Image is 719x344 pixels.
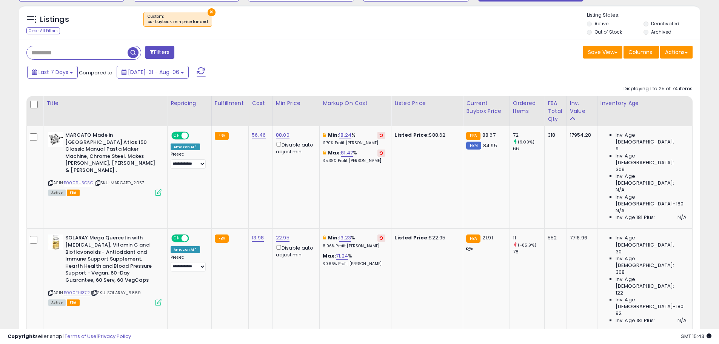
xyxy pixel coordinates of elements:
img: 41ueZR9zQ0L._SL40_.jpg [48,234,63,250]
img: 41mHvg9h0UL._SL40_.jpg [48,132,63,147]
p: Listing States: [587,12,700,19]
span: Inv. Age [DEMOGRAPHIC_DATA]: [616,255,687,269]
div: Disable auto adjust min [276,244,314,258]
div: Repricing [171,99,208,107]
div: 318 [548,132,561,139]
span: N/A [616,207,625,214]
h5: Listings [40,14,69,25]
div: 66 [513,145,544,152]
div: FBA Total Qty [548,99,563,123]
div: Fulfillment [215,99,245,107]
div: % [323,150,385,164]
a: 13.23 [339,234,351,242]
span: 30 [616,248,622,255]
span: 309 [616,166,625,173]
span: OFF [188,133,200,139]
p: 35.38% Profit [PERSON_NAME] [323,158,385,164]
span: | SKU: SOLARAY_6869 [91,290,141,296]
a: 18.24 [339,131,351,139]
div: % [323,132,385,146]
div: seller snap | | [8,333,131,340]
div: Preset: [171,255,206,272]
th: The percentage added to the cost of goods (COGS) that forms the calculator for Min & Max prices. [320,96,391,126]
div: Preset: [171,152,206,169]
span: Inv. Age [DEMOGRAPHIC_DATA]: [616,276,687,290]
div: Inventory Age [600,99,689,107]
div: 72 [513,132,544,139]
div: Title [46,99,164,107]
div: 552 [548,234,561,241]
span: Inv. Age 181 Plus: [616,214,655,221]
a: 71.24 [336,252,348,260]
a: Terms of Use [65,333,97,340]
strong: Copyright [8,333,35,340]
b: Listed Price: [394,234,429,241]
span: N/A [616,187,625,193]
span: 9 [616,145,619,152]
div: ASIN: [48,234,162,305]
button: Save View [583,46,622,59]
div: Markup on Cost [323,99,388,107]
span: Inv. Age 181 Plus: [616,317,655,324]
div: Current Buybox Price [466,99,506,115]
a: 13.98 [252,234,264,242]
div: Inv. value [570,99,594,115]
span: Inv. Age [DEMOGRAPHIC_DATA]: [616,153,687,166]
span: 88.67 [482,131,496,139]
small: (-85.9%) [518,242,536,248]
div: % [323,234,385,248]
span: FBA [67,299,80,306]
div: 7716.96 [570,234,591,241]
span: 308 [616,269,625,276]
span: Inv. Age [DEMOGRAPHIC_DATA]: [616,173,687,187]
span: Inv. Age [DEMOGRAPHIC_DATA]: [616,132,687,145]
span: Last 7 Days [38,68,68,76]
b: Min: [328,234,339,241]
div: Cost [252,99,269,107]
div: ASIN: [48,132,162,195]
div: 17954.28 [570,132,591,139]
a: Privacy Policy [98,333,131,340]
label: Archived [651,29,671,35]
div: Displaying 1 to 25 of 74 items [624,85,693,93]
span: | SKU: MARCATO_2057 [94,180,144,186]
b: Min: [328,131,339,139]
b: Listed Price: [394,131,429,139]
div: Amazon AI * [171,246,200,253]
div: 11 [513,234,544,241]
div: cur buybox < min price landed [148,19,208,25]
p: 11.70% Profit [PERSON_NAME] [323,140,385,146]
span: Columns [628,48,652,56]
button: Last 7 Days [27,66,78,79]
div: $88.62 [394,132,457,139]
span: 21.91 [482,234,493,241]
b: Max: [323,252,336,259]
div: 78 [513,248,544,255]
button: Columns [624,46,659,59]
button: Filters [145,46,174,59]
span: N/A [677,317,687,324]
label: Deactivated [651,20,679,27]
span: All listings currently available for purchase on Amazon [48,299,66,306]
span: ON [172,133,182,139]
small: FBA [466,132,480,140]
span: N/A [677,214,687,221]
span: Custom: [148,14,208,25]
div: Amazon AI * [171,143,200,150]
a: 88.00 [276,131,289,139]
a: 81.47 [341,149,353,157]
span: 2025-08-14 15:43 GMT [681,333,711,340]
span: Inv. Age [DEMOGRAPHIC_DATA]-180: [616,296,687,310]
p: 30.66% Profit [PERSON_NAME] [323,261,385,267]
a: 56.46 [252,131,266,139]
small: FBA [215,132,229,140]
div: $22.95 [394,234,457,241]
small: (9.09%) [518,139,534,145]
div: Listed Price [394,99,460,107]
a: B000FH1372 [64,290,90,296]
button: × [208,8,216,16]
span: 92 [616,310,622,317]
span: 122 [616,290,623,296]
small: FBA [466,234,480,243]
span: FBA [67,190,80,196]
